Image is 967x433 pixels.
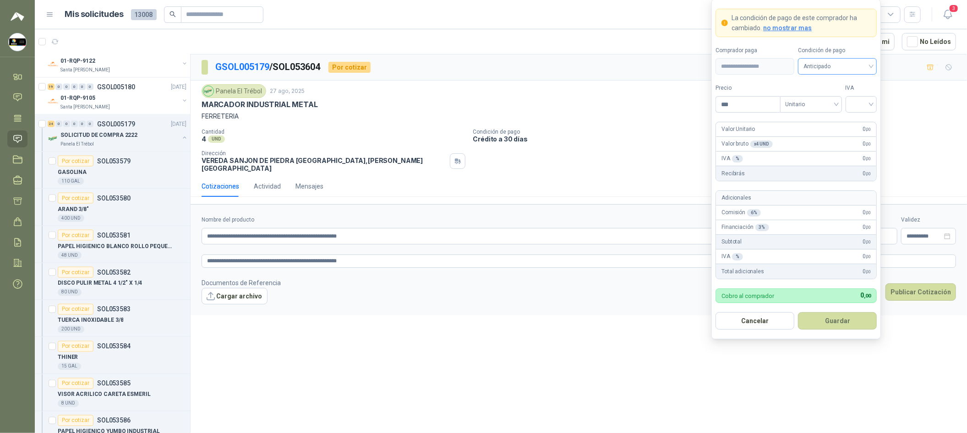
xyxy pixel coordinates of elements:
[866,210,871,215] span: ,00
[721,293,774,299] p: Cobro al comprador
[87,84,93,90] div: 0
[721,154,743,163] p: IVA
[863,154,871,163] span: 0
[35,189,190,226] a: Por cotizarSOL053580ARAND 3/8"400 UND
[48,59,59,70] img: Company Logo
[202,181,239,191] div: Cotizaciones
[58,289,82,296] div: 80 UND
[58,279,142,288] p: DISCO PULIR METAL 4 1/2" X 1/4
[202,157,446,172] p: VEREDA SANJON DE PIEDRA [GEOGRAPHIC_DATA] , [PERSON_NAME][GEOGRAPHIC_DATA]
[786,97,836,111] span: Unitario
[866,254,871,259] span: ,00
[97,269,131,276] p: SOL053582
[97,158,131,164] p: SOL053579
[71,121,78,127] div: 0
[866,269,871,274] span: ,00
[58,400,79,407] div: 8 UND
[295,181,323,191] div: Mensajes
[97,417,131,424] p: SOL053586
[202,111,956,121] p: FERRETERIA
[254,181,281,191] div: Actividad
[885,283,956,301] button: Publicar Cotización
[863,267,871,276] span: 0
[721,223,769,232] p: Financiación
[97,306,131,313] p: SOL053583
[97,195,131,201] p: SOL053580
[48,121,55,127] div: 24
[58,230,93,241] div: Por cotizar
[60,103,110,111] p: Santa [PERSON_NAME]
[864,293,871,299] span: ,00
[35,374,190,411] a: Por cotizarSOL053585VISOR ACRILICO CARETA ESMERIL8 UND
[208,135,225,143] div: UND
[750,141,773,148] div: x 4 UND
[35,152,190,189] a: Por cotizarSOL053579GASOLINA110 GAL
[60,66,110,74] p: Santa [PERSON_NAME]
[473,129,963,135] p: Condición de pago
[866,225,871,230] span: ,00
[35,337,190,374] a: Por cotizarSOL053584THINER15 GAL
[97,232,131,238] p: SOL053581
[215,60,321,74] p: / SOL053604
[58,378,93,389] div: Por cotizar
[732,253,743,260] div: %
[866,156,871,161] span: ,00
[35,263,190,300] a: Por cotizarSOL053582DISCO PULIR METAL 4 1/2" X 1/480 UND
[863,125,871,134] span: 0
[270,87,305,96] p: 27 ago, 2025
[87,121,93,127] div: 0
[48,96,59,107] img: Company Logo
[846,84,877,92] label: IVA
[65,8,124,21] h1: Mis solicitudes
[328,62,371,73] div: Por cotizar
[48,44,188,74] a: 1 0 0 0 0 0 GSOL005181[DATE] Company Logo01-RQP-9122Santa [PERSON_NAME]
[949,4,959,13] span: 3
[60,94,95,103] p: 01-RQP-9105
[721,267,764,276] p: Total adicionales
[202,129,465,135] p: Cantidad
[202,278,281,288] p: Documentos de Referencia
[202,100,318,109] p: MARCADOR INDUSTRIAL METAL
[721,194,751,202] p: Adicionales
[798,312,877,330] button: Guardar
[11,11,24,22] img: Logo peakr
[747,209,761,216] div: 6 %
[721,125,755,134] p: Valor Unitario
[60,131,137,140] p: SOLICITUD DE COMPRA 2222
[97,84,135,90] p: GSOL005180
[803,60,871,73] span: Anticipado
[58,205,89,214] p: ARAND 3/8"
[58,363,81,370] div: 15 GAL
[732,155,743,162] div: %
[721,140,773,148] p: Valor bruto
[716,312,794,330] button: Cancelar
[169,11,176,17] span: search
[97,343,131,350] p: SOL053584
[60,141,94,148] p: Panela El Trébol
[721,20,728,26] span: exclamation-circle
[732,13,871,33] p: La condición de pago de este comprador ha cambiado.
[131,9,157,20] span: 13008
[60,57,95,65] p: 01-RQP-9122
[202,135,206,143] p: 4
[863,140,871,148] span: 0
[755,224,769,231] div: 3 %
[866,127,871,132] span: ,00
[97,380,131,387] p: SOL053585
[798,46,877,55] label: Condición de pago
[716,84,780,92] label: Precio
[55,84,62,90] div: 0
[48,133,59,144] img: Company Logo
[35,226,190,263] a: Por cotizarSOL053581PAPEL HIGIENICO BLANCO ROLLO PEQUEÑO48 UND
[58,326,84,333] div: 200 UND
[58,215,84,222] div: 400 UND
[866,141,871,146] span: ,00
[58,168,87,177] p: GASOLINA
[863,169,871,178] span: 0
[721,252,743,261] p: IVA
[721,208,761,217] p: Comisión
[48,119,188,148] a: 24 0 0 0 0 0 GSOL005179[DATE] Company LogoSOLICITUD DE COMPRA 2222Panela El Trébol
[58,415,93,426] div: Por cotizar
[202,288,268,304] button: Cargar archivo
[863,252,871,261] span: 0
